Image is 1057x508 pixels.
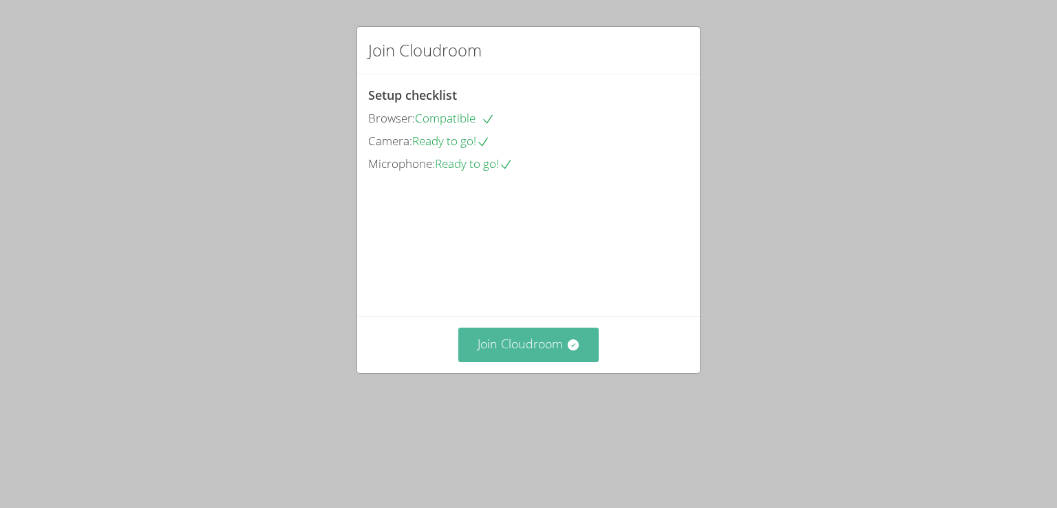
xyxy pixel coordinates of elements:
span: Camera: [368,133,412,149]
span: Ready to go! [435,156,513,171]
span: Compatible [415,110,495,126]
span: Microphone: [368,156,435,171]
button: Join Cloudroom [458,328,599,361]
span: Browser: [368,110,415,126]
h2: Join Cloudroom [368,38,482,63]
span: Ready to go! [412,133,490,149]
span: Setup checklist [368,87,457,103]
